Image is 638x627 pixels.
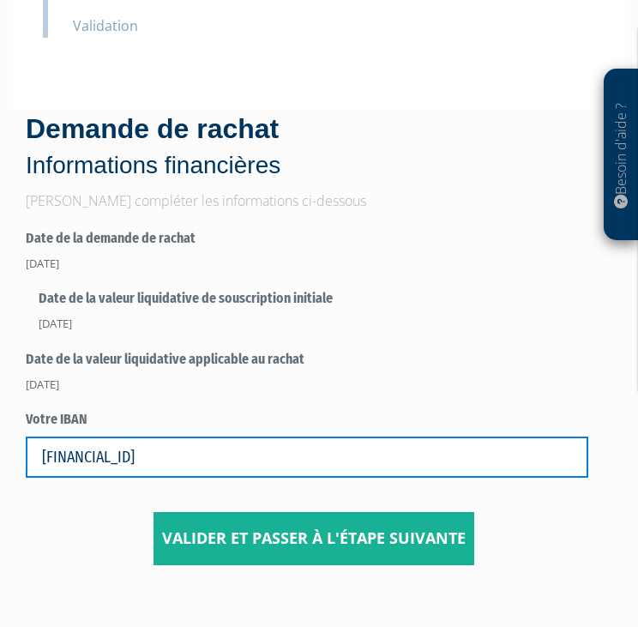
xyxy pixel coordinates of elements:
[26,350,588,370] label: Date de la valeur liquidative applicable au rachat
[153,512,474,565] input: Valider et passer à l'étape suivante
[26,148,625,183] p: Informations financières
[39,289,588,309] label: Date de la valeur liquidative de souscription initiale
[26,377,588,393] div: [DATE]
[26,191,625,211] p: [PERSON_NAME] compléter les informations ci-dessous
[39,316,588,332] div: [DATE]
[26,229,588,249] label: Date de la demande de rachat
[26,410,588,430] label: Votre IBAN
[26,256,588,272] div: [DATE]
[611,78,631,232] p: Besoin d'aide ?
